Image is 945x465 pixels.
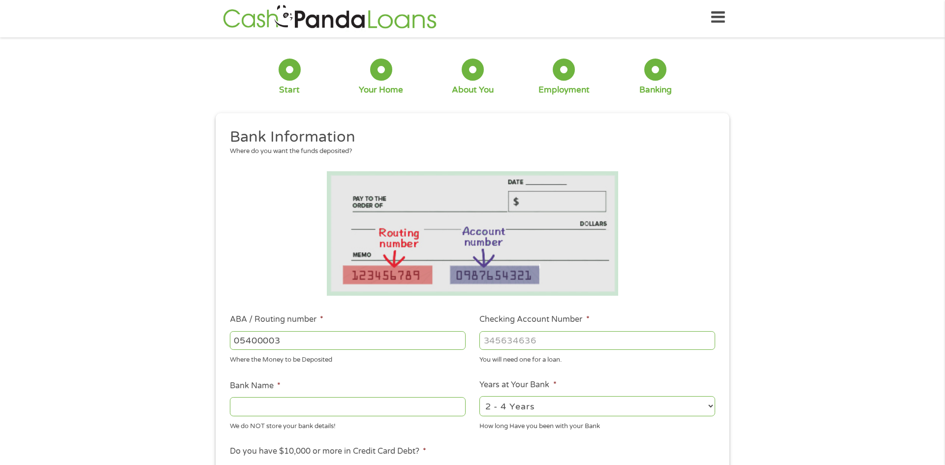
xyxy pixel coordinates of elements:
[479,418,715,431] div: How long Have you been with your Bank
[639,85,672,95] div: Banking
[230,446,426,457] label: Do you have $10,000 or more in Credit Card Debt?
[479,380,556,390] label: Years at Your Bank
[279,85,300,95] div: Start
[479,352,715,365] div: You will need one for a loan.
[327,171,618,296] img: Routing number location
[479,331,715,350] input: 345634636
[220,3,440,31] img: GetLoanNow Logo
[538,85,590,95] div: Employment
[479,314,589,325] label: Checking Account Number
[359,85,403,95] div: Your Home
[230,352,466,365] div: Where the Money to be Deposited
[230,147,708,156] div: Where do you want the funds deposited?
[230,418,466,431] div: We do NOT store your bank details!
[452,85,494,95] div: About You
[230,127,708,147] h2: Bank Information
[230,314,323,325] label: ABA / Routing number
[230,381,281,391] label: Bank Name
[230,331,466,350] input: 263177916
